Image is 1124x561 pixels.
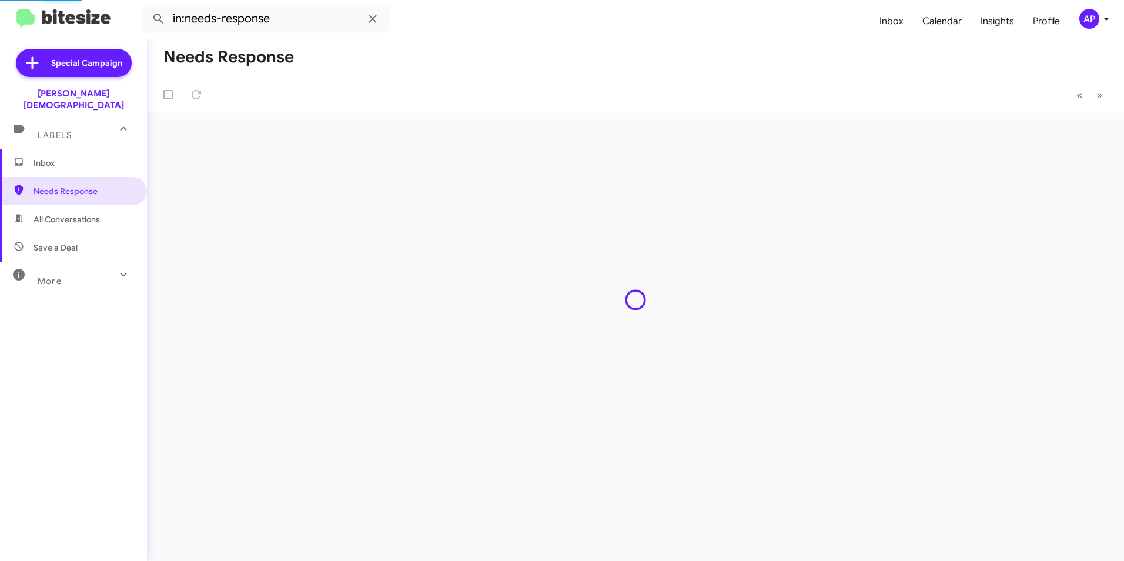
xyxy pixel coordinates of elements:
a: Special Campaign [16,49,132,77]
span: » [1096,88,1103,102]
h1: Needs Response [163,48,294,66]
span: Labels [38,130,72,141]
span: Special Campaign [51,57,122,69]
span: Inbox [34,157,133,169]
input: Search [142,5,389,33]
span: Needs Response [34,185,133,197]
button: AP [1069,9,1111,29]
span: Save a Deal [34,242,78,253]
nav: Page navigation example [1070,83,1110,107]
span: All Conversations [34,213,100,225]
a: Inbox [870,4,913,38]
a: Calendar [913,4,971,38]
button: Next [1089,83,1110,107]
span: « [1076,88,1083,102]
div: AP [1079,9,1099,29]
a: Insights [971,4,1023,38]
span: More [38,276,62,286]
a: Profile [1023,4,1069,38]
button: Previous [1069,83,1090,107]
